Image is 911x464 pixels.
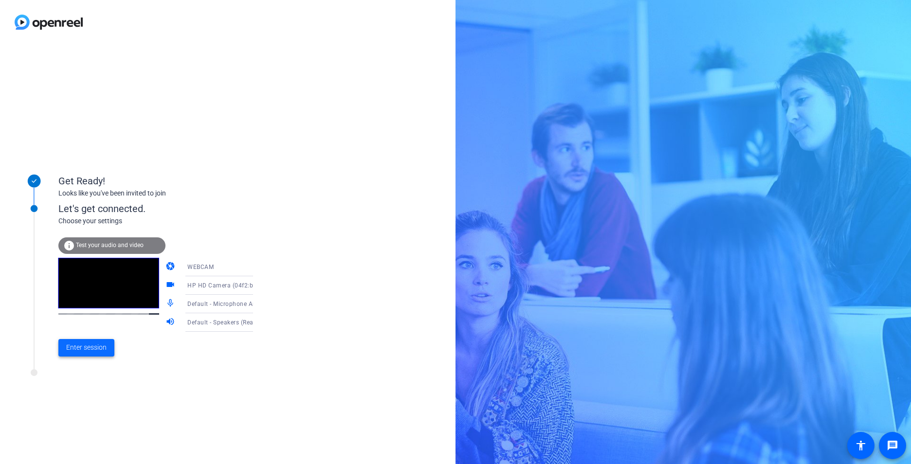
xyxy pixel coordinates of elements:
div: Let's get connected. [58,201,273,216]
span: WEBCAM [187,264,214,270]
mat-icon: volume_up [165,317,177,328]
div: Get Ready! [58,174,253,188]
mat-icon: mic_none [165,298,177,310]
span: Enter session [66,342,107,353]
span: Default - Microphone Array (Intel® Smart Sound Technology for Digital Microphones) [187,300,429,307]
div: Choose your settings [58,216,273,226]
mat-icon: message [887,440,898,451]
button: Enter session [58,339,114,357]
mat-icon: info [63,240,75,251]
span: Test your audio and video [76,242,144,249]
mat-icon: videocam [165,280,177,291]
div: Looks like you've been invited to join [58,188,253,198]
span: Default - Speakers (Realtek(R) Audio) [187,318,292,326]
mat-icon: accessibility [855,440,867,451]
span: HP HD Camera (04f2:b6bf) [187,281,265,289]
mat-icon: camera [165,261,177,273]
